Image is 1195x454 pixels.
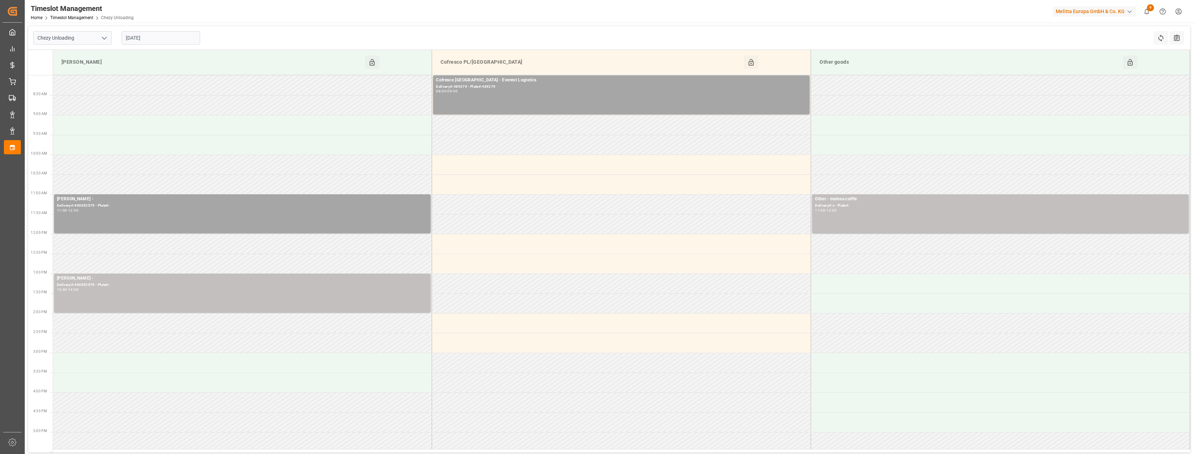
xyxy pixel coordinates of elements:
[31,211,47,215] span: 11:30 AM
[33,389,47,393] span: 4:00 PM
[33,112,47,116] span: 9:00 AM
[31,231,47,235] span: 12:00 PM
[33,310,47,314] span: 2:00 PM
[68,288,78,291] div: 14:00
[33,31,112,45] input: Type to search/select
[33,409,47,413] span: 4:30 PM
[57,203,428,209] div: Delivery#:400052579 - Plate#:
[33,290,47,294] span: 1:30 PM
[1155,4,1171,19] button: Help Center
[67,209,68,212] div: -
[1053,6,1136,17] div: Melitta Europa GmbH & Co. KG
[122,31,200,45] input: DD-MM-YYYY
[31,3,134,14] div: Timeslot Management
[33,369,47,373] span: 3:30 PM
[436,77,807,84] div: Cofresco [GEOGRAPHIC_DATA] - Everest Logistics
[446,90,447,93] div: -
[1053,5,1139,18] button: Melitta Europa GmbH & Co. KG
[68,209,78,212] div: 12:00
[99,33,109,44] button: open menu
[57,282,428,288] div: Delivery#:400052579 - Plate#:
[57,209,67,212] div: 11:00
[57,288,67,291] div: 13:00
[31,251,47,254] span: 12:30 PM
[59,56,365,69] div: [PERSON_NAME]
[33,330,47,334] span: 2:30 PM
[33,429,47,433] span: 5:00 PM
[436,90,446,93] div: 08:00
[438,56,744,69] div: Cofresco PL/[GEOGRAPHIC_DATA]
[31,171,47,175] span: 10:30 AM
[815,209,825,212] div: 11:00
[31,191,47,195] span: 11:00 AM
[825,209,826,212] div: -
[33,350,47,354] span: 3:00 PM
[815,196,1186,203] div: Other - mainsa coiffe
[826,209,836,212] div: 12:00
[33,132,47,136] span: 9:30 AM
[815,203,1186,209] div: Delivery#:x - Plate#:
[31,15,42,20] a: Home
[1139,4,1155,19] button: show 6 new notifications
[436,84,807,90] div: Delivery#:489279 - Plate#:489279
[817,56,1123,69] div: Other goods
[57,196,428,203] div: [PERSON_NAME] -
[57,275,428,282] div: [PERSON_NAME] -
[1147,4,1154,11] span: 6
[67,288,68,291] div: -
[447,90,457,93] div: 09:00
[50,15,93,20] a: Timeslot Management
[33,270,47,274] span: 1:00 PM
[31,151,47,155] span: 10:00 AM
[33,92,47,96] span: 8:30 AM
